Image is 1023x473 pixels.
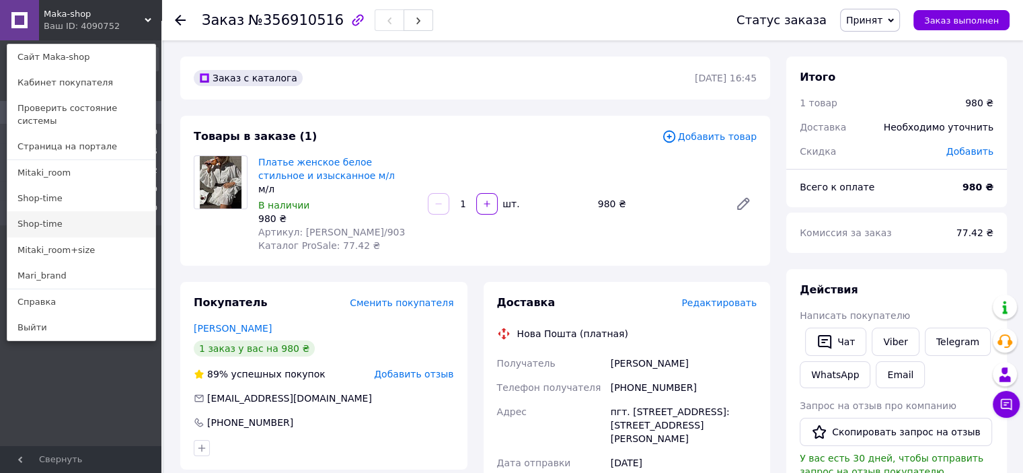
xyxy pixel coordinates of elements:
[662,129,757,144] span: Добавить товар
[962,182,993,192] b: 980 ₴
[206,416,295,429] div: [PHONE_NUMBER]
[800,227,892,238] span: Комиссия за заказ
[350,297,453,308] span: Сменить покупателя
[194,296,267,309] span: Покупатель
[194,70,303,86] div: Заказ с каталога
[608,400,759,451] div: пгт. [STREET_ADDRESS]: [STREET_ADDRESS][PERSON_NAME]
[730,190,757,217] a: Редактировать
[946,146,993,157] span: Добавить
[925,328,991,356] a: Telegram
[497,296,556,309] span: Доставка
[7,263,155,289] a: Mari_brand
[805,328,866,356] button: Чат
[194,130,317,143] span: Товары в заказе (1)
[681,297,757,308] span: Редактировать
[258,157,395,181] a: Платье женское белое стильное и изысканное м/л
[7,70,155,96] a: Кабинет покупателя
[7,44,155,70] a: Сайт Maka-shop
[800,146,836,157] span: Скидка
[200,156,241,209] img: Платье женское белое стильное и изысканное м/л
[993,391,1020,418] button: Чат с покупателем
[608,375,759,400] div: [PHONE_NUMBER]
[497,458,571,468] span: Дата отправки
[876,112,1001,142] div: Необходимо уточнить
[514,327,632,340] div: Нова Пошта (платная)
[258,227,405,238] span: Артикул: [PERSON_NAME]/903
[44,20,100,32] div: Ваш ID: 4090752
[44,8,145,20] span: Maka-shop
[175,13,186,27] div: Вернуться назад
[593,194,724,213] div: 980 ₴
[800,98,837,108] span: 1 товар
[258,200,309,211] span: В наличии
[846,15,882,26] span: Принят
[7,96,155,133] a: Проверить состояние системы
[7,160,155,186] a: Mitaki_room
[194,323,272,334] a: [PERSON_NAME]
[608,351,759,375] div: [PERSON_NAME]
[872,328,919,356] a: Viber
[207,393,372,404] span: [EMAIL_ADDRESS][DOMAIN_NAME]
[913,10,1010,30] button: Заказ выполнен
[736,13,827,27] div: Статус заказа
[7,211,155,237] a: Shop-time
[194,340,315,357] div: 1 заказ у вас на 980 ₴
[965,96,993,110] div: 980 ₴
[194,367,326,381] div: успешных покупок
[374,369,453,379] span: Добавить отзыв
[7,134,155,159] a: Страница на портале
[800,122,846,133] span: Доставка
[497,382,601,393] span: Телефон получателя
[497,358,556,369] span: Получатель
[248,12,344,28] span: №356910516
[7,315,155,340] a: Выйти
[800,182,874,192] span: Всего к оплате
[800,283,858,296] span: Действия
[202,12,244,28] span: Заказ
[258,240,380,251] span: Каталог ProSale: 77.42 ₴
[497,406,527,417] span: Адрес
[800,418,992,446] button: Скопировать запрос на отзыв
[956,227,993,238] span: 77.42 ₴
[499,197,521,211] div: шт.
[258,212,417,225] div: 980 ₴
[207,369,228,379] span: 89%
[258,182,417,196] div: м/л
[800,71,835,83] span: Итого
[7,238,155,263] a: Mitaki_room+size
[7,289,155,315] a: Справка
[924,15,999,26] span: Заказ выполнен
[7,186,155,211] a: Shop-time
[800,400,956,411] span: Запрос на отзыв про компанию
[800,361,870,388] a: WhatsApp
[876,361,925,388] button: Email
[695,73,757,83] time: [DATE] 16:45
[800,310,910,321] span: Написать покупателю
